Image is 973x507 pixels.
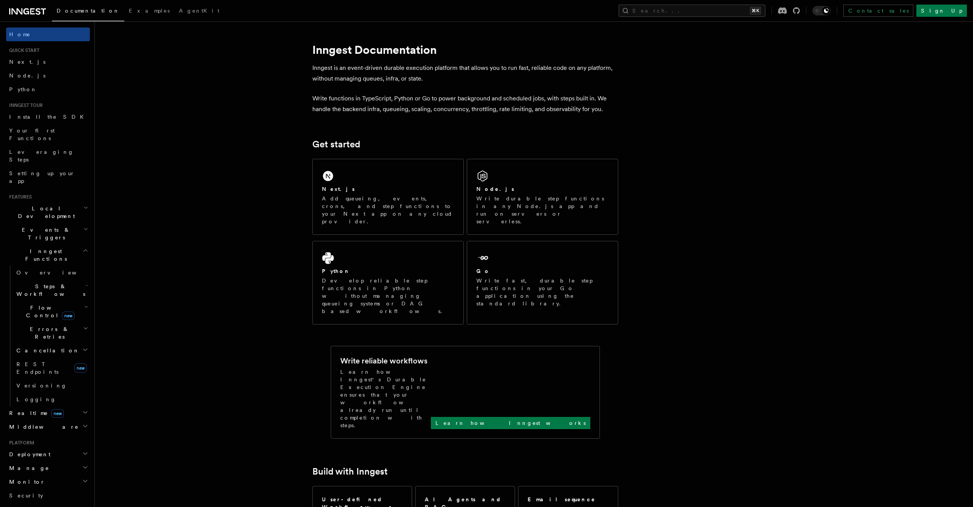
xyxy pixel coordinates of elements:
span: Documentation [57,8,120,14]
a: Python [6,82,90,96]
a: Get started [312,139,360,150]
button: Middleware [6,420,90,434]
a: Node.jsWrite durable step functions in any Node.js app and run on servers or serverless. [467,159,618,235]
button: Local Development [6,202,90,223]
button: Flow Controlnew [13,301,90,322]
p: Inngest is an event-driven durable execution platform that allows you to run fast, reliable code ... [312,63,618,84]
a: Learn how Inngest works [431,417,590,429]
h1: Inngest Documentation [312,43,618,57]
a: Leveraging Steps [6,145,90,166]
span: Node.js [9,73,45,79]
span: Leveraging Steps [9,149,74,163]
span: Quick start [6,47,39,53]
p: Write fast, durable step functions in your Go application using the standard library. [476,277,609,307]
span: Cancellation [13,347,80,354]
a: Examples [124,2,174,21]
a: Home [6,27,90,41]
a: Versioning [13,379,90,392]
h2: Python [322,267,350,275]
a: Install the SDK [6,110,90,124]
span: AgentKit [179,8,219,14]
span: Inngest tour [6,102,43,108]
span: Manage [6,464,49,472]
span: Monitor [6,478,45,486]
h2: Email sequence [528,496,596,503]
span: Home [9,31,31,38]
a: Contact sales [843,5,913,17]
p: Develop reliable step functions in Python without managing queueing systems or DAG based workflows. [322,277,454,315]
a: Node.js [6,69,90,82]
span: Deployment [6,450,50,458]
button: Realtimenew [6,406,90,420]
span: Setting up your app [9,170,75,184]
p: Add queueing, events, crons, and step functions to your Next app on any cloud provider. [322,195,454,225]
span: Features [6,194,32,200]
span: Errors & Retries [13,325,83,341]
a: GoWrite fast, durable step functions in your Go application using the standard library. [467,241,618,325]
span: Overview [16,270,95,276]
a: Documentation [52,2,124,21]
button: Manage [6,461,90,475]
span: Versioning [16,383,67,389]
a: AgentKit [174,2,224,21]
span: Middleware [6,423,79,431]
span: Examples [129,8,170,14]
button: Monitor [6,475,90,489]
button: Events & Triggers [6,223,90,244]
p: Write durable step functions in any Node.js app and run on servers or serverless. [476,195,609,225]
button: Inngest Functions [6,244,90,266]
h2: Write reliable workflows [340,355,427,366]
button: Cancellation [13,344,90,357]
span: REST Endpoints [16,361,58,375]
span: Next.js [9,59,45,65]
span: Logging [16,396,56,402]
h2: Go [476,267,490,275]
span: Realtime [6,409,64,417]
kbd: ⌘K [750,7,761,15]
p: Write functions in TypeScript, Python or Go to power background and scheduled jobs, with steps bu... [312,93,618,115]
a: Next.jsAdd queueing, events, crons, and step functions to your Next app on any cloud provider. [312,159,464,235]
p: Learn how Inngest works [435,419,586,427]
a: Logging [13,392,90,406]
span: Flow Control [13,304,84,319]
a: Overview [13,266,90,279]
button: Deployment [6,447,90,461]
a: Next.js [6,55,90,69]
span: new [74,363,87,373]
span: new [51,409,64,418]
a: PythonDevelop reliable step functions in Python without managing queueing systems or DAG based wo... [312,241,464,325]
a: Build with Inngest [312,466,388,477]
span: Install the SDK [9,114,88,120]
a: Security [6,489,90,502]
button: Search...⌘K [619,5,765,17]
button: Steps & Workflows [13,279,90,301]
div: Inngest Functions [6,266,90,406]
button: Errors & Retries [13,322,90,344]
h2: Node.js [476,185,514,193]
span: Local Development [6,205,83,220]
span: Python [9,86,37,92]
p: Learn how Inngest's Durable Execution Engine ensures that your workflow already run until complet... [340,368,431,429]
span: Your first Functions [9,128,55,141]
a: REST Endpointsnew [13,357,90,379]
span: Inngest Functions [6,247,83,263]
a: Setting up your app [6,166,90,188]
button: Toggle dark mode [812,6,831,15]
span: Steps & Workflows [13,283,85,298]
a: Your first Functions [6,124,90,145]
h2: Next.js [322,185,355,193]
a: Sign Up [916,5,967,17]
span: Platform [6,440,34,446]
span: new [62,312,75,320]
span: Security [9,492,43,499]
span: Events & Triggers [6,226,83,241]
